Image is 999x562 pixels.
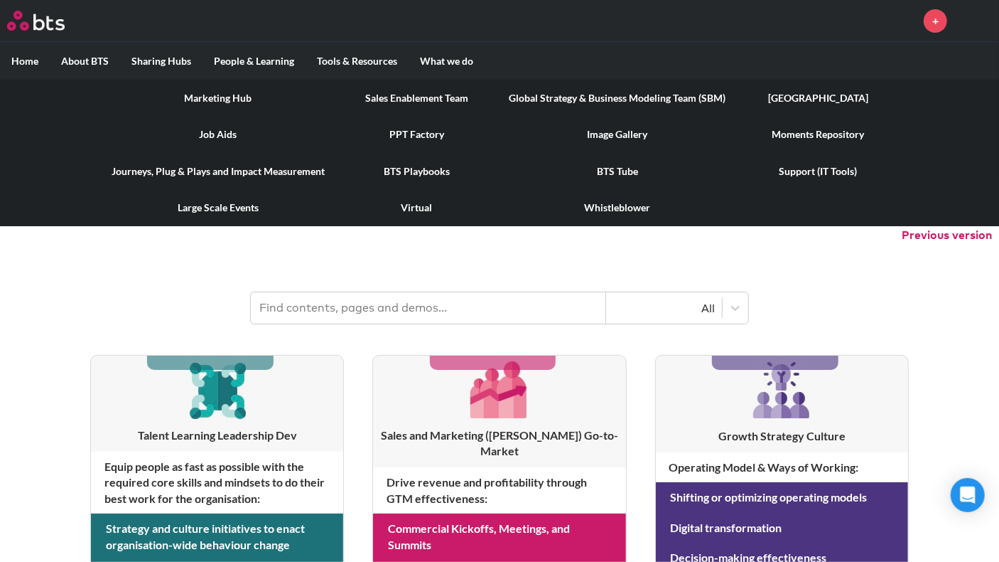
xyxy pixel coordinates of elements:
[958,4,992,38] img: Luba Koziy
[951,478,985,512] div: Open Intercom Messenger
[91,452,343,514] h4: Equip people as fast as possible with the required core skills and mindsets to do their best work...
[306,43,409,80] label: Tools & Resources
[91,428,343,443] h3: Talent Learning Leadership Dev
[656,428,908,444] h3: Growth Strategy Culture
[7,11,91,31] a: Go home
[465,356,533,423] img: [object Object]
[958,4,992,38] a: Profile
[50,43,120,80] label: About BTS
[409,43,485,80] label: What we do
[613,300,715,316] div: All
[924,9,947,33] a: +
[373,467,625,514] h4: Drive revenue and profitability through GTM effectiveness :
[202,43,306,80] label: People & Learning
[251,292,606,324] input: Find contents, pages and demos...
[902,228,992,243] button: Previous version
[120,43,202,80] label: Sharing Hubs
[747,356,816,424] img: [object Object]
[656,452,908,482] h4: Operating Model & Ways of Working :
[373,428,625,460] h3: Sales and Marketing ([PERSON_NAME]) Go-to-Market
[7,11,65,31] img: BTS Logo
[183,356,251,423] img: [object Object]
